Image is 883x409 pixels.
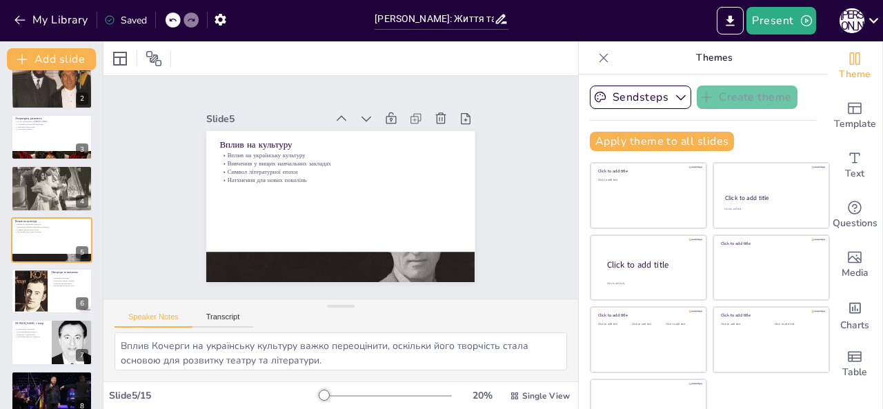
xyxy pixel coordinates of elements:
[615,41,813,74] p: Themes
[833,216,877,231] span: Questions
[15,74,88,77] p: Літературна діяльність почалася в 1920-х роках
[15,69,88,72] p: [PERSON_NAME] народився в [DEMOGRAPHIC_DATA]
[15,72,88,74] p: [PERSON_NAME] здобув освіту в [GEOGRAPHIC_DATA]
[15,328,48,331] p: Співпраця з театрами
[109,389,319,402] div: Slide 5 / 15
[52,277,88,280] p: Численні нагороди
[827,290,882,339] div: Add charts and graphs
[104,14,147,27] div: Saved
[842,266,869,281] span: Media
[11,114,92,160] div: 3
[827,339,882,389] div: Add a table
[15,336,48,339] p: Донесення ідей до аудиторії
[15,117,88,121] p: Літературна діяльність
[834,117,876,132] span: Template
[192,312,254,328] button: Transcript
[76,92,88,105] div: 2
[115,332,567,370] textarea: Вплив Кочерги на українську культуру важко переоцінити, оскільки його творчість стала основою для...
[235,120,459,226] p: Символ літературної епохи
[827,91,882,141] div: Add ready made slides
[721,241,820,246] div: Click to add title
[845,166,864,181] span: Text
[11,166,92,211] div: 4
[241,105,466,210] p: Вплив на українську культуру
[15,172,88,174] p: Відомі твори [PERSON_NAME]
[76,246,88,259] div: 5
[238,112,462,218] p: Вивчення у вищих навчальних закладах
[15,230,88,233] p: Натхнення для нових поколінь
[717,7,744,34] button: Export to PowerPoint
[15,168,88,172] p: Відомі твори
[52,270,88,275] p: Нагороди та визнання
[522,390,570,401] span: Single View
[15,379,88,382] p: Соціальна справедливість
[842,365,867,380] span: Table
[721,312,820,318] div: Click to add title
[232,128,456,233] p: Натхнення для нових поколінь
[7,48,96,70] button: Add slide
[840,318,869,333] span: Charts
[76,195,88,208] div: 4
[15,179,88,182] p: Теми, що відображають життя
[721,323,764,326] div: Click to add text
[11,319,92,365] div: 7
[598,179,697,182] div: Click to add text
[15,77,88,79] p: Вплив соціальних змін на його творчість
[115,312,192,328] button: Speaker Notes
[52,282,88,285] p: Міжнародне визнання
[724,208,816,211] div: Click to add text
[15,219,88,223] p: Вплив на культуру
[11,63,92,108] div: 2
[15,382,88,385] p: Роль жінки в суспільстві
[15,174,88,177] p: "Майстри", "Тіні забутих предків", "Довгі ночі"
[840,7,864,34] button: А [PERSON_NAME]
[827,240,882,290] div: Add images, graphics, shapes or video
[827,190,882,240] div: Get real-time input from your audience
[52,285,88,288] p: Переклади на багато мов
[590,86,691,109] button: Sendsteps
[244,64,358,125] div: Slide 5
[666,323,697,326] div: Click to add text
[746,7,815,34] button: Present
[15,333,48,336] p: Нові ідеї в драматургії
[15,322,48,326] p: [PERSON_NAME] і театр
[775,323,818,326] div: Click to add text
[76,297,88,310] div: 6
[15,177,88,179] p: Унікальність кожної п'єси
[11,217,92,263] div: 5
[15,123,88,126] p: Соціальні та культурні проблеми
[598,312,697,318] div: Click to add title
[598,168,697,174] div: Click to add title
[76,349,88,361] div: 7
[607,281,694,285] div: Click to add body
[15,384,88,387] p: Складність людських стосунків
[827,141,882,190] div: Add text boxes
[76,143,88,156] div: 3
[245,94,471,203] p: Вплив на культуру
[15,377,88,379] p: Боротьба за права людини
[375,9,493,29] input: Insert title
[15,126,88,128] p: Глибокий психологізм
[15,223,88,226] p: Вплив на українську культуру
[697,86,797,109] button: Create theme
[15,226,88,228] p: Вивчення у вищих навчальних закладах
[11,268,92,314] div: 6
[15,120,88,123] p: П'єси, оповідання та [PERSON_NAME]
[466,389,499,402] div: 20 %
[590,132,734,151] button: Apply theme to all slides
[15,331,48,334] p: Популяризація творчості
[840,8,864,33] div: А [PERSON_NAME]
[725,194,817,202] div: Click to add title
[15,228,88,231] p: Символ літературної епохи
[109,48,131,70] div: Layout
[15,373,88,377] p: Соціальна тематика
[827,41,882,91] div: Change the overall theme
[632,323,663,326] div: Click to add text
[607,259,695,270] div: Click to add title
[598,323,629,326] div: Click to add text
[10,9,94,31] button: My Library
[146,50,162,67] span: Position
[52,279,88,282] p: Державна премія України
[839,67,871,82] span: Theme
[15,128,88,130] p: Соціальна критика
